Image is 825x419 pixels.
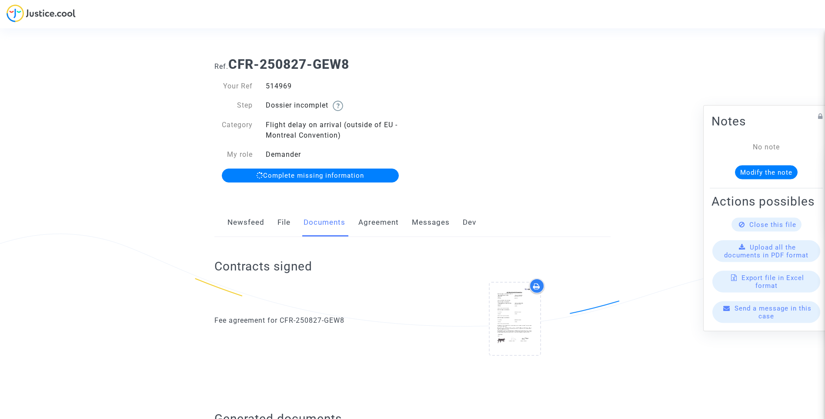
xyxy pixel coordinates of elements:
[214,315,406,326] div: Fee agreement for CFR-250827-GEW8
[7,4,76,22] img: jc-logo.svg
[208,149,259,160] div: My role
[208,100,259,111] div: Step
[208,120,259,141] div: Category
[358,208,399,237] a: Agreement
[263,172,364,179] span: Complete missing information
[412,208,450,237] a: Messages
[228,57,349,72] b: CFR-250827-GEW8
[214,259,312,274] h2: Contracts signed
[304,208,345,237] a: Documents
[463,208,476,237] a: Dev
[724,243,808,259] span: Upload all the documents in PDF format
[333,101,343,111] img: help.svg
[735,304,812,320] span: Send a message in this case
[749,221,796,229] span: Close this file
[277,208,291,237] a: File
[735,166,798,179] button: Modify the note
[259,149,413,160] div: Demander
[208,81,259,91] div: Your Ref
[259,100,413,111] div: Dossier incomplet
[725,142,808,152] div: No note
[227,208,264,237] a: Newsfeed
[214,62,228,71] span: Ref.
[711,114,821,129] h2: Notes
[259,81,413,91] div: 514969
[741,274,804,290] span: Export file in Excel format
[711,194,821,209] h2: Actions possibles
[259,120,413,141] div: Flight delay on arrival (outside of EU - Montreal Convention)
